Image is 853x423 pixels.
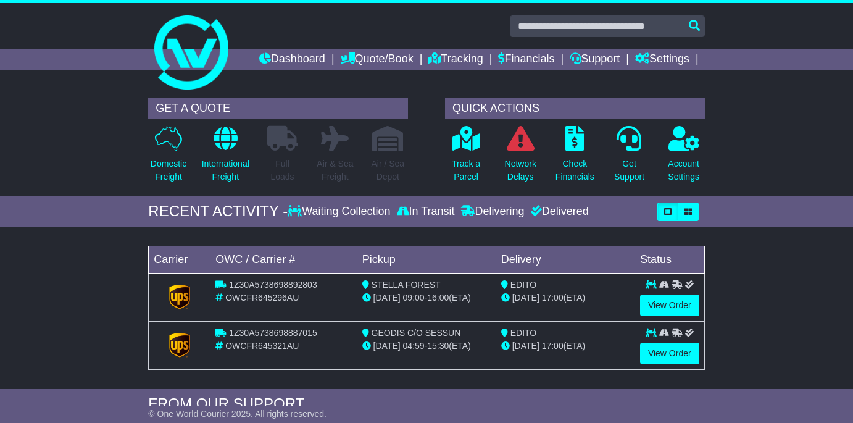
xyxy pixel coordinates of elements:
a: CheckFinancials [555,125,595,190]
a: Settings [635,49,689,70]
span: 17:00 [542,293,564,303]
img: GetCarrierServiceLogo [169,285,190,309]
span: 16:00 [427,293,449,303]
a: Track aParcel [451,125,481,190]
p: Track a Parcel [452,157,480,183]
div: GET A QUOTE [148,98,408,119]
p: Get Support [614,157,644,183]
span: © One World Courier 2025. All rights reserved. [148,409,327,419]
a: Support [570,49,620,70]
p: Check Financials [555,157,594,183]
div: FROM OUR SUPPORT [148,395,704,413]
div: Waiting Collection [288,205,393,219]
a: View Order [640,295,699,316]
p: International Freight [202,157,249,183]
td: Pickup [357,246,496,273]
p: Network Delays [505,157,536,183]
div: - (ETA) [362,340,491,353]
a: DomesticFreight [150,125,187,190]
a: AccountSettings [667,125,700,190]
span: EDITO [510,328,537,338]
div: QUICK ACTIONS [445,98,705,119]
div: RECENT ACTIVITY - [148,203,288,220]
a: GetSupport [614,125,645,190]
span: [DATE] [373,341,401,351]
span: [DATE] [512,341,539,351]
img: GetCarrierServiceLogo [169,333,190,358]
p: Air & Sea Freight [317,157,353,183]
div: In Transit [394,205,458,219]
div: - (ETA) [362,291,491,304]
p: Air / Sea Depot [371,157,404,183]
span: EDITO [510,280,537,290]
a: Dashboard [259,49,325,70]
span: [DATE] [373,293,401,303]
span: OWCFR645296AU [225,293,299,303]
p: Account Settings [668,157,699,183]
a: NetworkDelays [504,125,537,190]
a: InternationalFreight [201,125,250,190]
span: 1Z30A5738698892803 [229,280,317,290]
span: STELLA FOREST [372,280,441,290]
span: [DATE] [512,293,539,303]
td: Carrier [149,246,210,273]
span: 15:30 [427,341,449,351]
a: Financials [498,49,554,70]
span: OWCFR645321AU [225,341,299,351]
div: (ETA) [501,340,630,353]
div: (ETA) [501,291,630,304]
p: Domestic Freight [151,157,186,183]
span: 17:00 [542,341,564,351]
a: Quote/Book [341,49,414,70]
p: Full Loads [267,157,298,183]
td: OWC / Carrier # [210,246,357,273]
a: View Order [640,343,699,364]
a: Tracking [428,49,483,70]
span: 09:00 [403,293,425,303]
div: Delivered [528,205,589,219]
td: Status [635,246,704,273]
td: Delivery [496,246,635,273]
span: GEODIS C/O SESSUN [372,328,461,338]
span: 04:59 [403,341,425,351]
div: Delivering [458,205,528,219]
span: 1Z30A5738698887015 [229,328,317,338]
